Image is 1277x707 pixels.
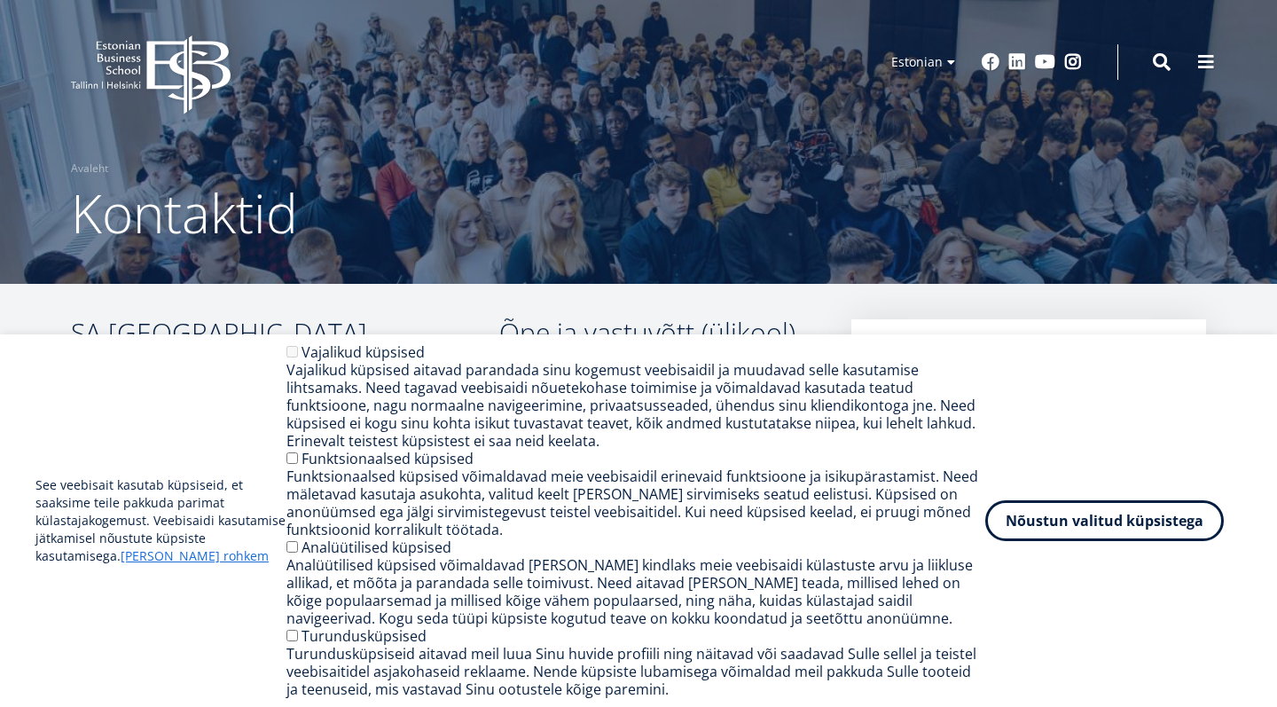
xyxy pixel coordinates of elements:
span: Kontaktid [71,177,298,249]
a: [PERSON_NAME] rohkem [121,547,269,565]
div: Analüütilised küpsised võimaldavad [PERSON_NAME] kindlaks meie veebisaidi külastuste arvu ja liik... [286,556,985,627]
label: Turundusküpsised [302,626,427,646]
div: Vajalikud küpsised aitavad parandada sinu kogemust veebisaidil ja muudavad selle kasutamise lihts... [286,361,985,450]
button: Nõustun valitud küpsistega [985,500,1224,541]
h3: SA [GEOGRAPHIC_DATA] [71,319,499,346]
a: Facebook [982,53,999,71]
a: Avaleht [71,160,108,177]
a: Instagram [1064,53,1082,71]
p: See veebisait kasutab küpsiseid, et saaksime teile pakkuda parimat külastajakogemust. Veebisaidi ... [35,476,286,565]
div: Funktsionaalsed küpsised võimaldavad meie veebisaidil erinevaid funktsioone ja isikupärastamist. ... [286,467,985,538]
div: Turundusküpsiseid aitavad meil luua Sinu huvide profiili ning näitavad või saadavad Sulle sellel ... [286,645,985,698]
label: Analüütilised küpsised [302,538,451,557]
label: Vajalikud küpsised [302,342,425,362]
h3: Õpe ja vastuvõtt (ülikool) [499,319,800,346]
a: Linkedin [1008,53,1026,71]
label: Funktsionaalsed küpsised [302,449,474,468]
a: Youtube [1035,53,1055,71]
